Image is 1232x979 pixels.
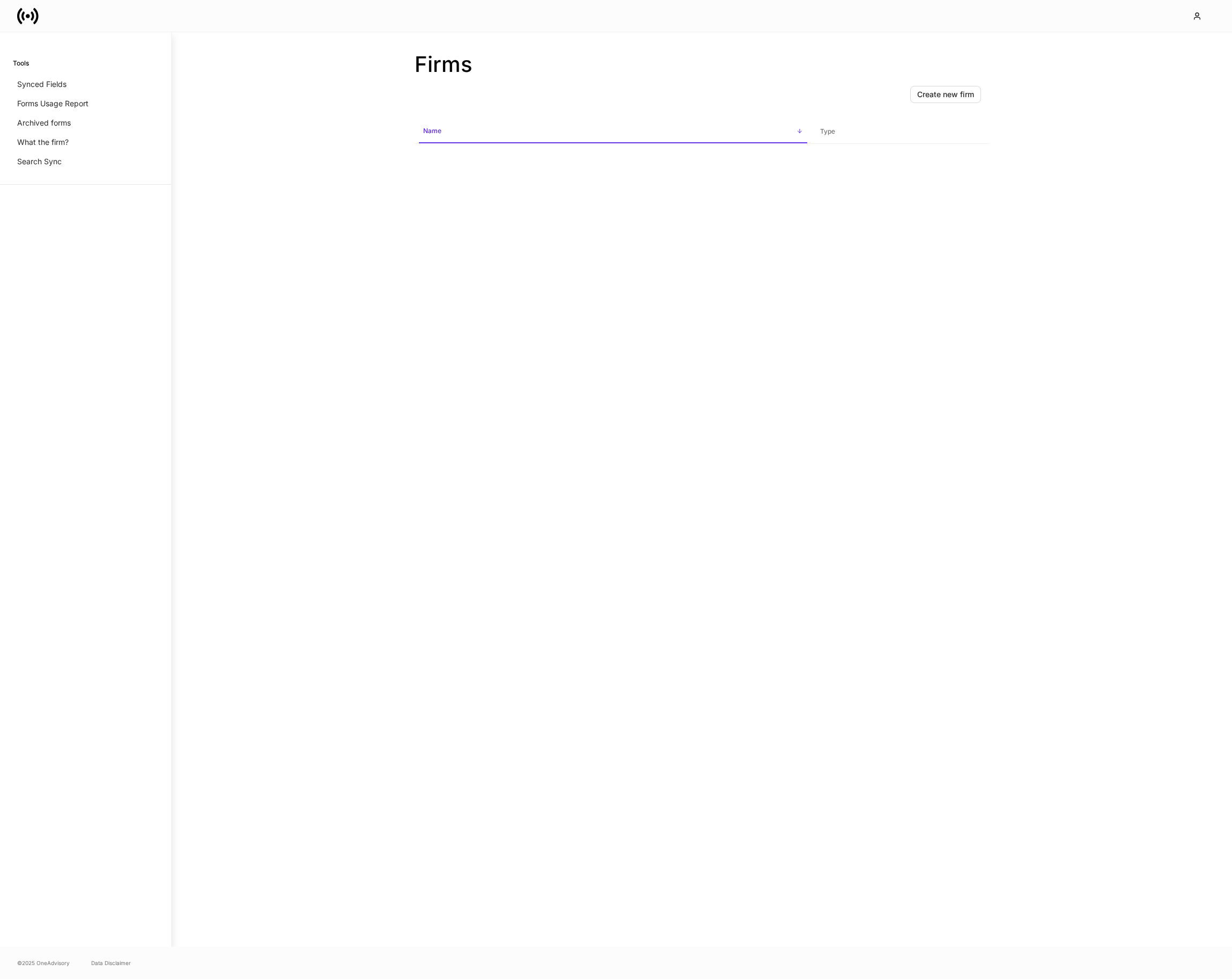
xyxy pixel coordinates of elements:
div: Create new firm [917,89,974,100]
span: Type [816,121,985,143]
p: Synced Fields [17,79,67,90]
h2: Firms [415,52,990,77]
span: Name [419,120,807,143]
p: Archived forms [17,118,71,128]
a: Data Disclaimer [91,959,131,967]
span: © 2025 OneAdvisory [17,959,70,967]
a: Synced Fields [13,75,158,94]
h6: Tools [13,58,29,68]
a: Archived forms [13,113,158,133]
h6: Type [820,126,835,136]
p: What the firm? [17,137,69,148]
a: Search Sync [13,152,158,171]
p: Forms Usage Report [17,98,88,109]
h6: Name [423,126,441,136]
a: What the firm? [13,133,158,152]
a: Forms Usage Report [13,94,158,113]
button: Create new firm [910,86,981,103]
p: Search Sync [17,156,62,167]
